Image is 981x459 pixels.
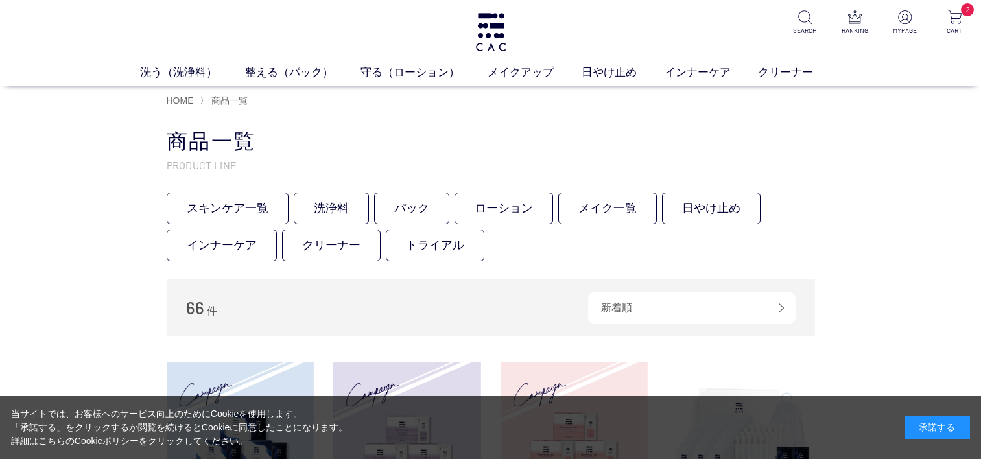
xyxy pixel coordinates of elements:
a: メイク一覧 [558,193,657,224]
a: トライアル [386,230,484,261]
a: 日やけ止め [662,193,761,224]
a: スキンケア一覧 [167,193,289,224]
p: CART [939,26,971,36]
a: ローション [455,193,553,224]
a: 整える（パック） [245,64,361,81]
a: クリーナー [758,64,841,81]
a: HOME [167,95,194,106]
a: メイクアップ [488,64,582,81]
p: RANKING [839,26,871,36]
p: PRODUCT LINE [167,158,815,172]
a: パック [374,193,449,224]
span: 2 [961,3,974,16]
span: 商品一覧 [211,95,248,106]
span: 件 [207,305,217,316]
a: インナーケア [665,64,759,81]
a: 洗う（洗浄料） [140,64,245,81]
a: SEARCH [789,10,821,36]
div: 当サイトでは、お客様へのサービス向上のためにCookieを使用します。 「承諾する」をクリックするか閲覧を続けるとCookieに同意したことになります。 詳細はこちらの をクリックしてください。 [11,407,348,448]
li: 〉 [200,95,251,107]
a: 洗浄料 [294,193,369,224]
h1: 商品一覧 [167,128,815,156]
img: logo [474,13,508,51]
a: 日やけ止め [582,64,665,81]
a: クリーナー [282,230,381,261]
a: 商品一覧 [209,95,248,106]
span: 66 [186,298,204,318]
a: インナーケア [167,230,277,261]
a: RANKING [839,10,871,36]
div: 新着順 [588,292,796,324]
a: MYPAGE [889,10,921,36]
p: MYPAGE [889,26,921,36]
a: 2 CART [939,10,971,36]
p: SEARCH [789,26,821,36]
a: Cookieポリシー [75,436,139,446]
a: 守る（ローション） [360,64,488,81]
div: 承諾する [905,416,970,439]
